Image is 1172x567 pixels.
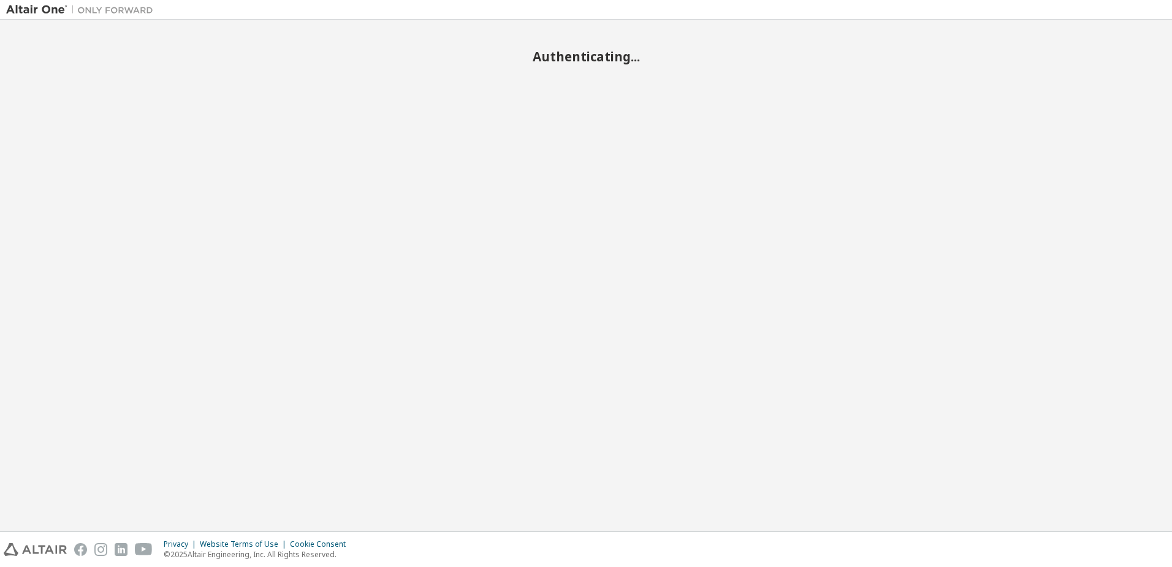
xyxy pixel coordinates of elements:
[135,543,153,556] img: youtube.svg
[200,539,290,549] div: Website Terms of Use
[164,549,353,560] p: © 2025 Altair Engineering, Inc. All Rights Reserved.
[94,543,107,556] img: instagram.svg
[115,543,127,556] img: linkedin.svg
[164,539,200,549] div: Privacy
[290,539,353,549] div: Cookie Consent
[6,48,1166,64] h2: Authenticating...
[74,543,87,556] img: facebook.svg
[6,4,159,16] img: Altair One
[4,543,67,556] img: altair_logo.svg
